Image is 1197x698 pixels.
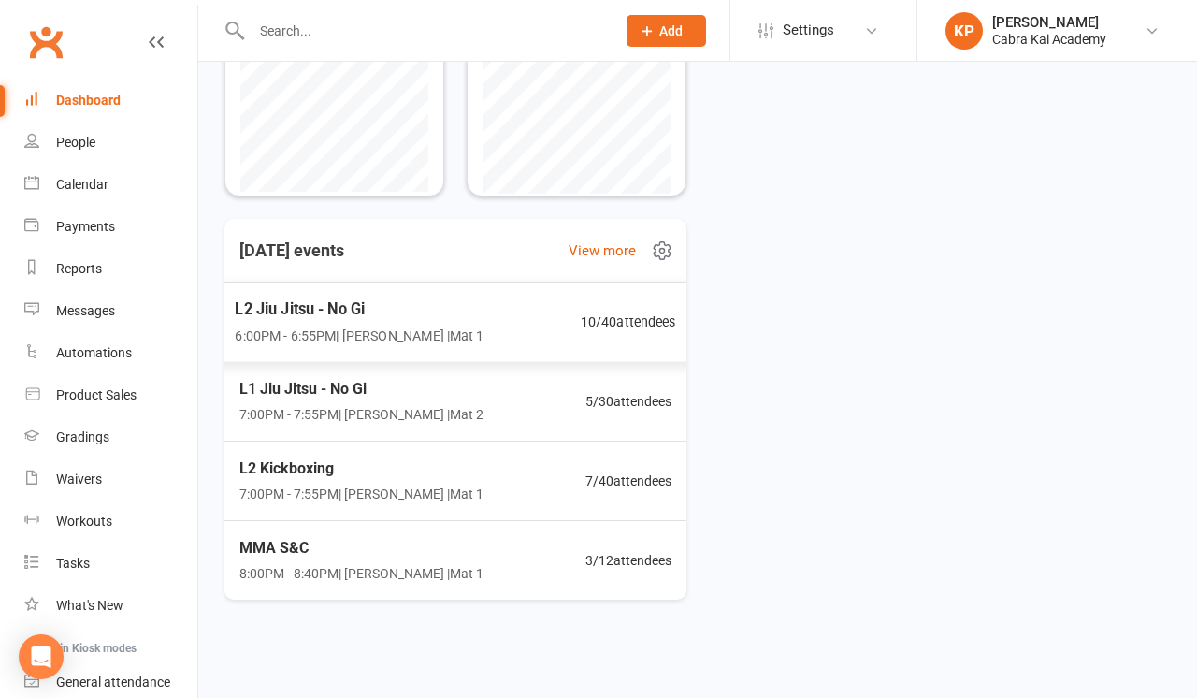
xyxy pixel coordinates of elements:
a: Dashboard [24,80,197,122]
span: Add [659,23,683,38]
a: Gradings [24,416,197,458]
div: Reports [56,261,102,276]
span: Settings [783,9,834,51]
span: MMA S&C [239,536,483,560]
span: 8:00PM - 8:40PM | [PERSON_NAME] | Mat 1 [239,563,483,584]
div: Cabra Kai Academy [992,31,1106,48]
a: What's New [24,585,197,627]
span: 7 / 40 attendees [585,471,671,491]
div: [PERSON_NAME] [992,14,1106,31]
div: Gradings [56,429,109,444]
div: Calendar [56,177,108,192]
div: Product Sales [56,387,137,402]
a: Waivers [24,458,197,501]
span: L1 Jiu Jitsu - No Gi [239,377,483,401]
div: KP [945,12,983,50]
span: L2 Kickboxing [239,457,483,481]
a: Clubworx [22,19,69,65]
div: Payments [56,219,115,234]
span: L2 Jiu Jitsu - No Gi [235,297,483,321]
div: Tasks [56,556,90,571]
div: Workouts [56,514,112,529]
div: People [56,135,95,150]
a: Automations [24,332,197,374]
span: 6:00PM - 6:55PM | [PERSON_NAME] | Mat 1 [235,325,483,346]
a: Messages [24,290,197,332]
a: View more [569,240,636,262]
a: Reports [24,248,197,290]
div: Open Intercom Messenger [19,634,64,679]
span: 7:00PM - 7:55PM | [PERSON_NAME] | Mat 2 [239,404,483,425]
span: 7:00PM - 7:55PM | [PERSON_NAME] | Mat 1 [239,484,483,504]
a: Product Sales [24,374,197,416]
input: Search... [246,18,602,44]
div: Automations [56,345,132,360]
div: What's New [56,598,123,613]
a: Tasks [24,543,197,585]
a: Workouts [24,501,197,543]
div: Dashboard [56,93,121,108]
span: 10 / 40 attendees [581,311,676,332]
h3: [DATE] events [224,234,359,268]
button: Add [627,15,706,47]
a: People [24,122,197,164]
div: General attendance [56,675,170,690]
a: Payments [24,206,197,248]
div: Waivers [56,472,102,487]
span: 3 / 12 attendees [585,550,671,571]
div: Messages [56,303,115,318]
a: Calendar [24,164,197,206]
span: 5 / 30 attendees [585,391,671,412]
